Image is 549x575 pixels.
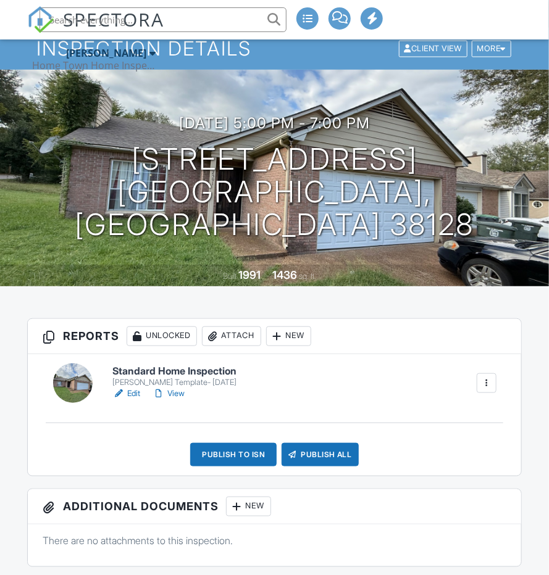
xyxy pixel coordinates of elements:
h1: Inspection Details [36,38,513,59]
h1: [STREET_ADDRESS] [GEOGRAPHIC_DATA], [GEOGRAPHIC_DATA] 38128 [20,143,529,241]
a: Client View [398,43,471,52]
a: Edit [112,387,140,400]
h3: [DATE] 5:00 pm - 7:00 pm [179,115,370,131]
h6: Standard Home Inspection [112,366,237,377]
div: New [226,497,271,516]
div: More [472,41,512,57]
div: Publish to ISN [190,443,277,466]
a: View [153,387,185,400]
div: Publish All [282,443,359,466]
span: Built [223,271,237,281]
div: Attach [202,326,261,346]
div: [PERSON_NAME] Template- [DATE] [112,378,237,387]
div: New [266,326,311,346]
h3: Reports [28,319,521,354]
div: Home Town Home Inspections [32,59,156,72]
div: 1436 [272,268,297,281]
input: Search everything... [40,7,287,32]
div: 1991 [238,268,261,281]
div: Unlocked [127,326,197,346]
span: sq. ft. [299,271,316,281]
div: [PERSON_NAME] [66,47,146,59]
div: Client View [399,41,467,57]
p: There are no attachments to this inspection. [43,534,506,547]
a: Standard Home Inspection [PERSON_NAME] Template- [DATE] [112,366,237,387]
h3: Additional Documents [28,489,521,524]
